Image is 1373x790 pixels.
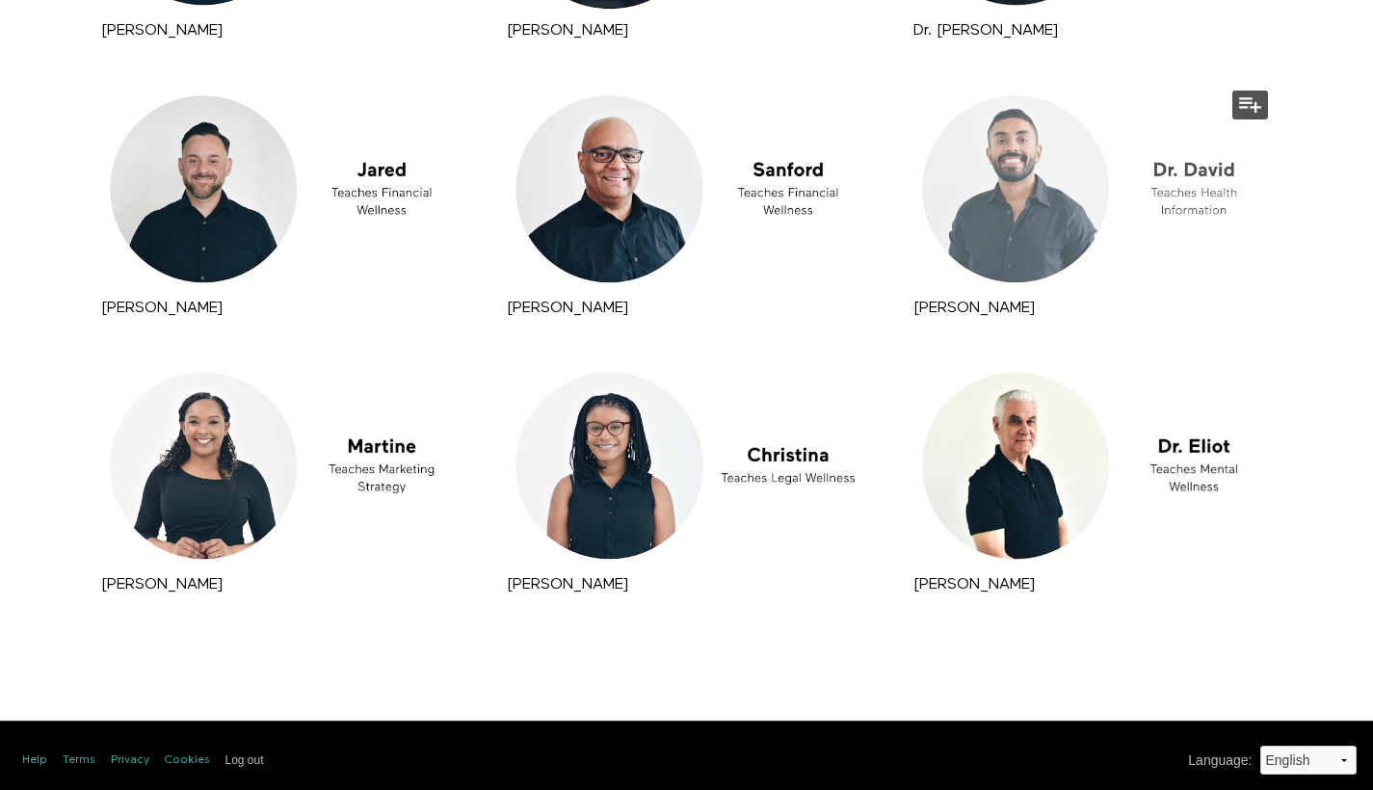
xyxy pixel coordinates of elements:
a: Terms [63,752,95,769]
a: [PERSON_NAME] [101,301,223,315]
input: Log out [225,753,264,767]
strong: Dr. Eliot [913,577,1035,592]
strong: Martine [101,577,223,592]
a: [PERSON_NAME] [913,577,1035,592]
a: Dr. David [909,86,1278,293]
strong: Dr. David [913,301,1035,316]
a: Help [22,752,47,769]
strong: Sanford [507,301,628,316]
a: Cookies [165,752,210,769]
a: [PERSON_NAME] [101,577,223,592]
a: [PERSON_NAME] [913,301,1035,315]
strong: Isabel [101,23,223,39]
a: Dr. Eliot [909,362,1278,569]
button: Add to my list [1232,91,1268,119]
a: Sanford [502,86,871,293]
a: [PERSON_NAME] [101,23,223,38]
strong: Allison [507,23,628,39]
strong: Jared [101,301,223,316]
a: Martine [96,362,465,569]
strong: Dr. Emma [913,23,1058,39]
a: Christina [502,362,871,569]
label: Language : [1188,750,1252,771]
a: Dr. [PERSON_NAME] [913,23,1058,38]
a: [PERSON_NAME] [507,301,628,315]
strong: Christina [507,577,628,592]
a: [PERSON_NAME] [507,23,628,38]
a: Jared [96,86,465,293]
a: Privacy [111,752,149,769]
a: [PERSON_NAME] [507,577,628,592]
